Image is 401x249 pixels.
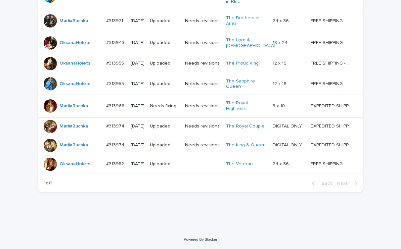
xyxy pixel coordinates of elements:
[38,136,363,155] tr: MariiaBuchka #313974#313974 [DATE]UploadedNeeds revisionsThe King & Queen DIGITAL ONLYDIGITAL ONL...
[150,40,180,46] p: Uploaded
[131,103,145,109] p: [DATE]
[226,100,267,112] a: The Royal Highness
[131,18,145,24] p: [DATE]
[273,141,303,148] p: DIGITAL ONLY
[60,103,88,109] a: MariiaBuchka
[226,15,267,26] a: The Brothers in Arms
[311,80,353,87] p: FREE SHIPPING - preview in 1-2 business days, after your approval delivery will take 5-10 b.d.
[184,237,217,241] a: Powered By Stacker
[38,10,363,32] tr: MariiaBuchka #313921#313921 [DATE]UploadedNeeds revisionsThe Brothers in Arms 24 x 3624 x 36 FREE...
[106,17,124,24] p: #313921
[185,103,220,109] p: Needs revisions
[273,59,288,66] p: 12 x 16
[106,80,125,87] p: #313955
[311,39,353,46] p: FREE SHIPPING - preview in 1-2 business days, after your approval delivery will take 5-10 b.d.
[38,54,363,73] tr: OksanaHolets #313955#313955 [DATE]UploadedNeeds revisionsThe Proud King 12 x 1612 x 16 FREE SHIPP...
[311,102,353,109] p: EXPEDITED SHIPPING - preview in 1 business day; delivery up to 5 business days after your approval.
[185,161,220,167] p: -
[60,161,90,167] a: OksanaHolets
[131,142,145,148] p: [DATE]
[38,95,363,117] tr: MariiaBuchka #313968#313968 [DATE]Needs fixingNeeds revisionsThe Royal Highness 8 x 108 x 10 EXPE...
[38,32,363,54] tr: OksanaHolets #313943#313943 [DATE]UploadedNeeds revisionsThe Lord & [DEMOGRAPHIC_DATA] 18 x 2418 ...
[273,160,290,167] p: 24 x 36
[60,18,88,24] a: MariiaBuchka
[307,180,334,186] button: Back
[60,61,90,66] a: OksanaHolets
[131,161,145,167] p: [DATE]
[106,102,126,109] p: #313968
[38,155,363,174] tr: OksanaHolets #313982#313982 [DATE]Uploaded-The Veteran 24 x 3624 x 36 FREE SHIPPING - preview in ...
[131,81,145,87] p: [DATE]
[311,59,353,66] p: FREE SHIPPING - preview in 1-2 business days, after your approval delivery will take 5-10 b.d.
[226,78,267,90] a: The Sapphire Queen
[226,124,265,129] a: The Royal Couple
[318,181,332,186] span: Back
[150,161,180,167] p: Uploaded
[131,40,145,46] p: [DATE]
[185,81,220,87] p: Needs revisions
[60,124,88,129] a: MariiaBuchka
[106,122,126,129] p: #313974
[150,61,180,66] p: Uploaded
[150,142,180,148] p: Uploaded
[311,160,353,167] p: FREE SHIPPING - preview in 1-2 business days, after your approval delivery will take 5-10 b.d.
[131,61,145,66] p: [DATE]
[106,141,126,148] p: #313974
[311,122,353,129] p: EXPEDITED SHIPPING - preview in 1 business day; delivery up to 5 business days after your approval.
[185,142,220,148] p: Needs revisions
[226,37,275,49] a: The Lord & [DEMOGRAPHIC_DATA]
[226,161,253,167] a: The Veteran
[226,142,266,148] a: The King & Queen
[185,124,220,129] p: Needs revisions
[273,39,289,46] p: 18 x 24
[334,180,363,186] button: Next
[60,142,88,148] a: MariiaBuchka
[38,175,58,191] p: 1 of 1
[150,18,180,24] p: Uploaded
[131,124,145,129] p: [DATE]
[185,40,220,46] p: Needs revisions
[311,141,353,148] p: EXPEDITED SHIPPING - preview in 1 business day; delivery up to 5 business days after your approval.
[273,80,288,87] p: 12 x 16
[150,103,180,109] p: Needs fixing
[106,39,126,46] p: #313943
[273,122,303,129] p: DIGITAL ONLY
[60,40,90,46] a: OksanaHolets
[273,102,286,109] p: 8 x 10
[150,124,180,129] p: Uploaded
[226,61,259,66] a: The Proud King
[38,73,363,95] tr: OksanaHolets #313955#313955 [DATE]UploadedNeeds revisionsThe Sapphire Queen 12 x 1612 x 16 FREE S...
[311,17,353,24] p: FREE SHIPPING - preview in 1-2 business days, after your approval delivery will take 5-10 b.d.
[150,81,180,87] p: Uploaded
[106,59,125,66] p: #313955
[38,117,363,136] tr: MariiaBuchka #313974#313974 [DATE]UploadedNeeds revisionsThe Royal Couple DIGITAL ONLYDIGITAL ONL...
[273,17,290,24] p: 24 x 36
[185,18,220,24] p: Needs revisions
[60,81,90,87] a: OksanaHolets
[185,61,220,66] p: Needs revisions
[337,181,352,186] span: Next
[106,160,125,167] p: #313982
